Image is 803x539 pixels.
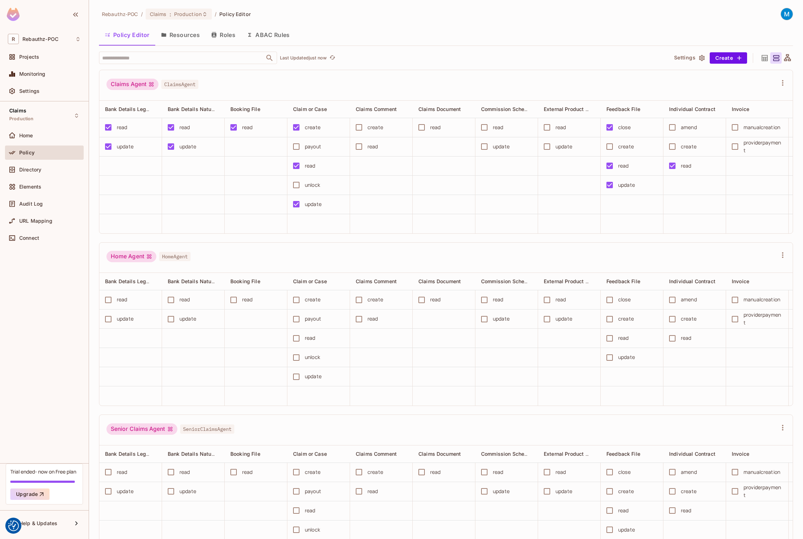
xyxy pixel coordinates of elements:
[179,123,190,131] div: read
[10,488,49,500] button: Upgrade
[544,450,634,457] span: External Product Codes Management
[305,143,321,150] div: payout
[9,108,26,113] span: Claims
[744,311,783,327] div: providerpayment
[556,143,572,150] div: update
[430,296,441,303] div: read
[305,372,322,380] div: update
[418,106,461,112] span: Claims Document
[556,123,566,131] div: read
[681,143,697,150] div: create
[669,451,715,457] span: Individual Contract
[117,296,127,303] div: read
[215,11,217,17] li: /
[681,315,697,323] div: create
[418,278,461,284] span: Claims Document
[106,423,177,435] div: Senior Claims Agent
[19,218,52,224] span: URL Mapping
[8,34,19,44] span: R
[305,200,322,208] div: update
[618,487,634,495] div: create
[105,106,169,112] span: Bank Details Legal Person
[10,468,76,475] div: Trial ended- now on Free plan
[618,181,635,189] div: update
[781,8,793,20] img: Maxim TNG
[102,11,138,17] span: the active workspace
[556,315,572,323] div: update
[174,11,202,17] span: Production
[618,143,634,150] div: create
[418,451,461,457] span: Claims Document
[744,468,780,476] div: manualcreation
[681,487,697,495] div: create
[305,296,320,303] div: create
[367,468,383,476] div: create
[493,487,510,495] div: update
[8,520,19,531] button: Consent Preferences
[606,451,640,457] span: Feedback File
[544,278,634,285] span: External Product Codes Management
[293,451,327,457] span: Claim or Case
[117,123,127,131] div: read
[230,278,260,284] span: Booking File
[556,296,566,303] div: read
[618,334,629,342] div: read
[305,181,320,189] div: unlock
[179,468,190,476] div: read
[305,123,320,131] div: create
[544,106,634,112] span: External Product Codes Management
[367,123,383,131] div: create
[681,296,697,303] div: amend
[19,150,35,155] span: Policy
[493,143,510,150] div: update
[179,296,190,303] div: read
[305,468,320,476] div: create
[618,353,635,361] div: update
[744,123,780,131] div: manualcreation
[7,8,20,21] img: SReyMgAAAABJRU5ErkJggg==
[606,106,640,112] span: Feedback File
[732,451,749,457] span: Invoice
[179,315,196,323] div: update
[280,55,327,61] p: Last Updated just now
[155,26,205,44] button: Resources
[618,507,629,514] div: read
[732,106,749,112] span: Invoice
[99,26,155,44] button: Policy Editor
[150,11,167,17] span: Claims
[180,424,234,434] span: SeniorClaimsAgent
[8,520,19,531] img: Revisit consent button
[744,296,780,303] div: manualcreation
[219,11,251,17] span: Policy Editor
[493,468,504,476] div: read
[22,36,58,42] span: Workspace: Rebauthz-POC
[9,116,34,122] span: Production
[556,487,572,495] div: update
[19,167,41,173] span: Directory
[19,235,39,241] span: Connect
[744,139,783,154] div: providerpayment
[19,54,39,60] span: Projects
[481,278,564,285] span: Commission Scheme Management
[328,54,337,62] button: refresh
[169,11,172,17] span: :
[305,526,320,534] div: unlock
[305,487,321,495] div: payout
[681,334,692,342] div: read
[305,507,316,514] div: read
[681,162,692,170] div: read
[242,123,253,131] div: read
[293,106,327,112] span: Claim or Case
[305,315,321,323] div: payout
[493,123,504,131] div: read
[681,468,697,476] div: amend
[618,162,629,170] div: read
[618,123,631,131] div: close
[117,315,134,323] div: update
[19,133,33,138] span: Home
[356,278,397,284] span: Claims Comment
[744,483,783,499] div: providerpayment
[493,296,504,303] div: read
[681,507,692,514] div: read
[732,278,749,284] span: Invoice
